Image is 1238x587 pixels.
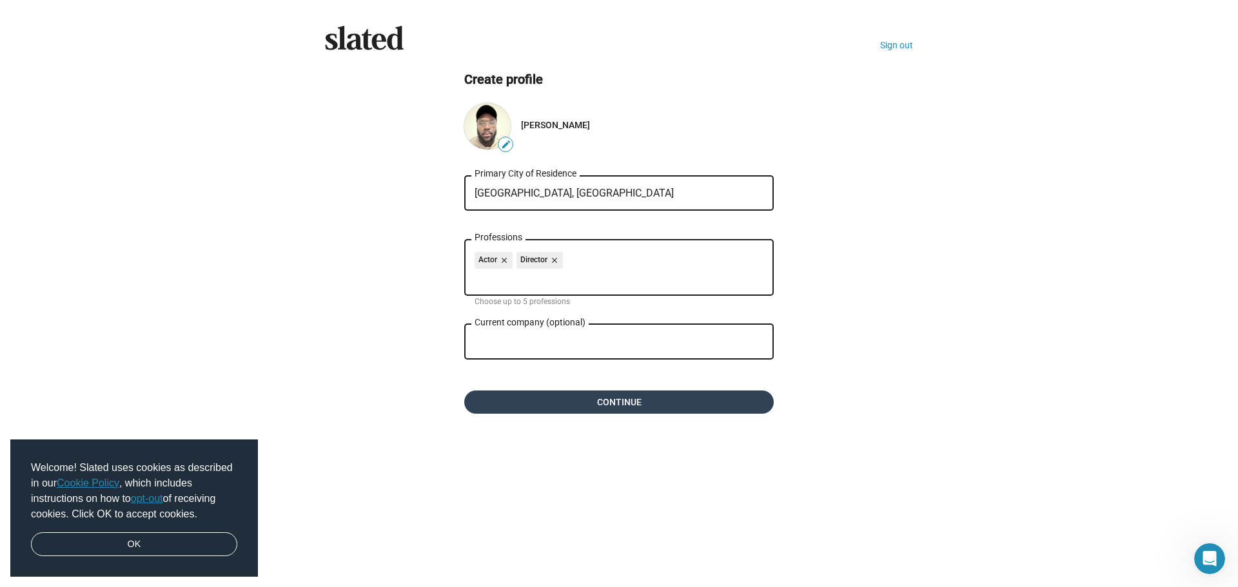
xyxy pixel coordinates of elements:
span: Welcome! Slated uses cookies as described in our , which includes instructions on how to of recei... [31,460,237,522]
button: Continue [464,390,774,414]
a: opt-out [131,493,163,504]
mat-chip: Director [516,252,563,269]
mat-hint: Choose up to 5 professions [475,297,570,307]
mat-chip: Actor [475,252,513,269]
h2: Create profile [464,71,774,88]
a: Sign out [880,40,913,50]
div: [PERSON_NAME] [521,120,774,130]
mat-icon: close [547,255,559,266]
mat-icon: edit [501,139,511,149]
a: Cookie Policy [57,477,119,488]
iframe: Intercom live chat [1194,543,1225,574]
span: Continue [475,390,763,414]
a: dismiss cookie message [31,532,237,557]
div: cookieconsent [10,439,258,577]
mat-icon: close [497,255,509,266]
